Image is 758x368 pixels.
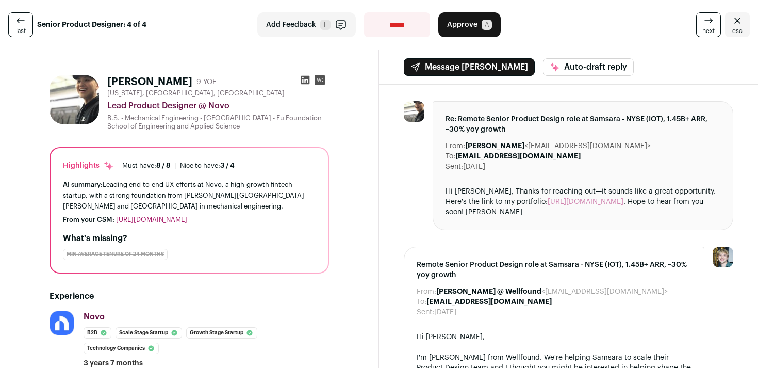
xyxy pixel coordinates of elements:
[446,141,465,151] dt: From:
[84,327,111,339] li: B2B
[426,298,552,306] b: [EMAIL_ADDRESS][DOMAIN_NAME]
[257,12,356,37] button: Add Feedback F
[107,100,329,112] div: Lead Product Designer @ Novo
[463,162,485,172] dd: [DATE]
[482,20,492,30] span: A
[16,27,26,35] span: last
[63,216,114,223] span: From your CSM:
[434,307,456,317] dd: [DATE]
[417,297,426,307] dt: To:
[50,75,99,124] img: 71e4107ba415986767260f04a0c50004645a8c7f015de589d0c5bdd6db897fce
[696,12,721,37] a: next
[447,20,477,30] span: Approve
[63,249,168,260] div: min average tenure of 24 months
[63,161,114,171] div: Highlights
[107,114,329,131] div: B.S. - Mechanical Engineering - [GEOGRAPHIC_DATA] - Fu Foundation School of Engineering and Appli...
[63,181,103,188] span: AI summary:
[116,327,182,339] li: Scale Stage Startup
[50,311,74,335] img: 1ae8dcb0dfa17ada8d29bd564fb4d34a964d9a62f0ba8d9a5fb4d01cf9d50cb1.jpg
[266,20,316,30] span: Add Feedback
[446,151,455,162] dt: To:
[436,288,541,295] b: [PERSON_NAME] @ Wellfound
[404,101,424,122] img: 71e4107ba415986767260f04a0c50004645a8c7f015de589d0c5bdd6db897fce
[37,20,146,30] strong: Senior Product Designer: 4 of 4
[180,162,235,170] div: Nice to have:
[417,307,434,317] dt: Sent:
[220,162,235,169] span: 3 / 4
[196,77,217,87] div: 9 YOE
[107,89,285,98] span: [US_STATE], [GEOGRAPHIC_DATA], [GEOGRAPHIC_DATA]
[725,12,750,37] a: Close
[122,162,235,170] ul: |
[122,162,170,170] div: Must have:
[50,290,329,302] h2: Experience
[186,327,257,339] li: Growth Stage Startup
[455,153,581,160] b: [EMAIL_ADDRESS][DOMAIN_NAME]
[548,198,623,205] a: [URL][DOMAIN_NAME]
[8,12,33,37] a: last
[436,286,668,297] dd: <[EMAIL_ADDRESS][DOMAIN_NAME]>
[156,162,170,169] span: 8 / 8
[417,260,691,280] span: Remote Senior Product Design role at Samsara - NYSE (IOT), 1.45B+ ARR, ~30% yoy growth
[417,286,436,297] dt: From:
[404,58,535,76] button: Message [PERSON_NAME]
[543,58,634,76] button: Auto-draft reply
[465,142,524,150] b: [PERSON_NAME]
[63,179,316,212] div: Leading end-to-end UX efforts at Novo, a high-growth fintech startup, with a strong foundation fr...
[107,75,192,89] h1: [PERSON_NAME]
[713,247,733,267] img: 6494470-medium_jpg
[446,162,463,172] dt: Sent:
[116,216,187,223] a: [URL][DOMAIN_NAME]
[446,186,720,217] div: Hi [PERSON_NAME], Thanks for reaching out—it sounds like a great opportunity. Here's the link to ...
[732,27,743,35] span: esc
[702,27,715,35] span: next
[438,12,501,37] button: Approve A
[465,141,651,151] dd: <[EMAIL_ADDRESS][DOMAIN_NAME]>
[63,232,316,245] h2: What's missing?
[84,343,159,354] li: Technology Companies
[84,313,105,321] span: Novo
[417,332,691,342] div: Hi [PERSON_NAME],
[446,114,720,135] span: Re: Remote Senior Product Design role at Samsara - NYSE (IOT), 1.45B+ ARR, ~30% yoy growth
[320,20,331,30] span: F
